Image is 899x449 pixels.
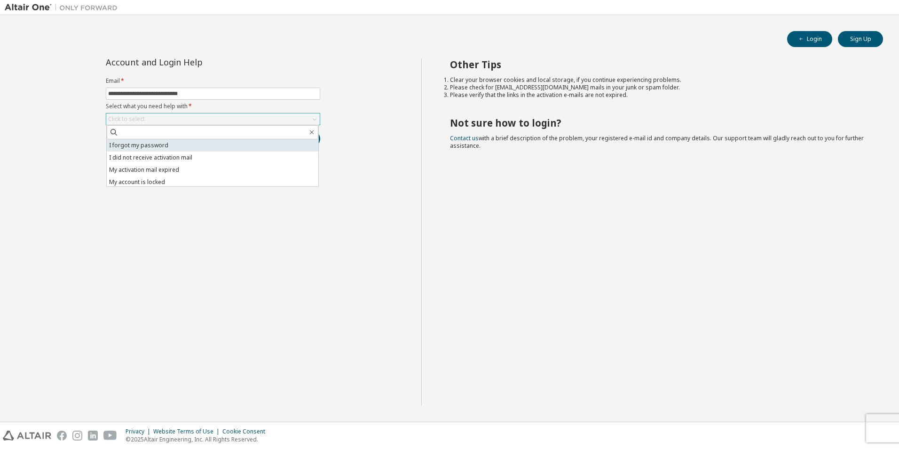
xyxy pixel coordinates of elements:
[106,103,320,110] label: Select what you need help with
[88,431,98,441] img: linkedin.svg
[126,428,153,435] div: Privacy
[153,428,222,435] div: Website Terms of Use
[126,435,271,443] p: © 2025 Altair Engineering, Inc. All Rights Reserved.
[108,115,145,123] div: Click to select
[450,84,867,91] li: Please check for [EMAIL_ADDRESS][DOMAIN_NAME] mails in your junk or spam folder.
[106,77,320,85] label: Email
[450,117,867,129] h2: Not sure how to login?
[450,58,867,71] h2: Other Tips
[450,134,864,150] span: with a brief description of the problem, your registered e-mail id and company details. Our suppo...
[106,113,320,125] div: Click to select
[107,139,318,152] li: I forgot my password
[787,31,832,47] button: Login
[222,428,271,435] div: Cookie Consent
[450,91,867,99] li: Please verify that the links in the activation e-mails are not expired.
[106,58,277,66] div: Account and Login Help
[3,431,51,441] img: altair_logo.svg
[72,431,82,441] img: instagram.svg
[450,76,867,84] li: Clear your browser cookies and local storage, if you continue experiencing problems.
[838,31,883,47] button: Sign Up
[57,431,67,441] img: facebook.svg
[5,3,122,12] img: Altair One
[103,431,117,441] img: youtube.svg
[450,134,479,142] a: Contact us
